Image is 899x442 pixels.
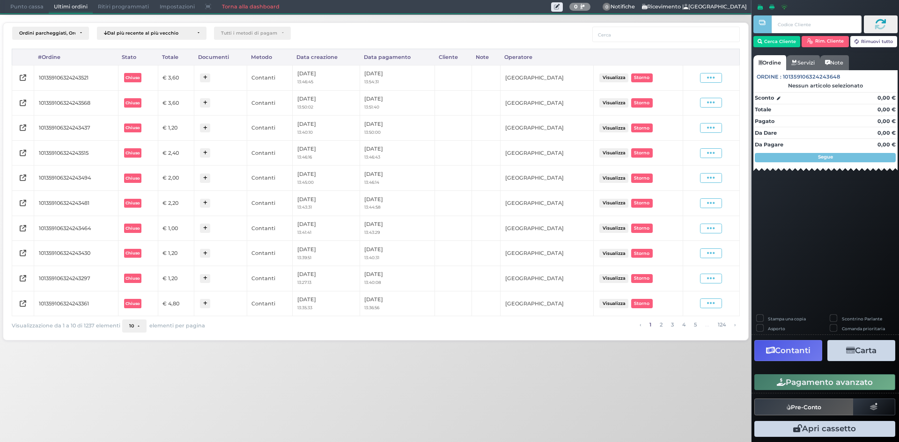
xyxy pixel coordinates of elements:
div: Ordini parcheggiati, Ordini aperti, Ordini chiusi [19,30,75,36]
b: Chiuso [125,176,140,181]
div: Metodo [247,49,292,65]
td: [GEOGRAPHIC_DATA] [501,191,594,216]
b: Chiuso [125,151,140,155]
strong: Da Pagare [755,141,783,148]
strong: 0,00 € [877,106,896,113]
button: Pagamento avanzato [754,374,895,390]
a: alla pagina 124 [715,319,728,330]
span: 0 [603,3,611,11]
span: 10 [129,323,134,329]
td: [DATE] [293,116,360,141]
small: 13:46:43 [364,154,380,159]
div: Documenti [194,49,247,65]
button: Storno [631,123,653,132]
td: € 1,20 [158,116,194,141]
div: Data pagamento [360,49,435,65]
a: pagina successiva [731,319,738,330]
td: [DATE] [293,216,360,241]
strong: Segue [818,154,833,160]
button: Visualizza [599,224,628,232]
button: Visualizza [599,73,628,82]
small: 13:50:00 [364,130,381,135]
small: 13:43:31 [297,204,312,210]
td: [GEOGRAPHIC_DATA] [501,166,594,191]
td: Contanti [247,191,292,216]
div: #Ordine [34,49,118,65]
label: Asporto [768,326,785,332]
button: Apri cassetto [754,421,895,437]
td: € 3,60 [158,90,194,116]
button: Visualizza [599,174,628,182]
a: Servizi [786,55,820,70]
td: 101359106324243515 [34,140,118,166]
td: [DATE] [293,65,360,90]
div: Data creazione [293,49,360,65]
td: € 1,20 [158,266,194,291]
button: Pre-Conto [754,399,854,415]
a: alla pagina 4 [679,319,688,330]
td: 101359106324243361 [34,291,118,316]
div: Note [472,49,500,65]
small: 13:54:31 [364,79,379,84]
span: Impostazioni [155,0,200,14]
small: 13:40:08 [364,280,381,285]
a: alla pagina 5 [691,319,699,330]
td: [DATE] [360,241,435,266]
td: € 1,20 [158,241,194,266]
td: 101359106324243521 [34,65,118,90]
td: Contanti [247,116,292,141]
td: [DATE] [293,166,360,191]
small: 13:46:45 [297,79,313,84]
strong: 0,00 € [877,94,896,101]
td: Contanti [247,140,292,166]
td: Contanti [247,216,292,241]
input: Codice Cliente [772,15,861,33]
td: [DATE] [360,166,435,191]
td: [DATE] [360,116,435,141]
td: [DATE] [360,65,435,90]
td: € 2,00 [158,166,194,191]
td: [DATE] [360,191,435,216]
small: 13:41:41 [297,230,311,235]
a: alla pagina 1 [647,319,654,330]
b: Chiuso [125,201,140,205]
td: 101359106324243437 [34,116,118,141]
button: Contanti [754,340,822,361]
td: [GEOGRAPHIC_DATA] [501,116,594,141]
a: alla pagina 3 [668,319,676,330]
b: Chiuso [125,125,140,130]
button: Cerca Cliente [753,36,801,47]
td: 101359106324243494 [34,166,118,191]
button: Visualizza [599,123,628,132]
td: Contanti [247,291,292,316]
small: 13:44:58 [364,204,381,210]
td: € 3,60 [158,65,194,90]
b: Chiuso [125,251,140,255]
span: 101359106324243648 [783,73,840,81]
a: pagina precedente [637,319,643,330]
td: [GEOGRAPHIC_DATA] [501,266,594,291]
td: [DATE] [360,216,435,241]
td: Contanti [247,65,292,90]
td: [GEOGRAPHIC_DATA] [501,241,594,266]
div: Totale [158,49,194,65]
td: [GEOGRAPHIC_DATA] [501,216,594,241]
a: Torna alla dashboard [216,0,284,14]
a: Note [820,55,848,70]
div: Operatore [501,49,594,65]
button: Visualizza [599,299,628,308]
a: alla pagina 2 [657,319,665,330]
button: Carta [827,340,895,361]
label: Stampa una copia [768,316,806,322]
button: Visualizza [599,199,628,208]
button: Rim. Cliente [802,36,849,47]
td: Contanti [247,266,292,291]
div: Tutti i metodi di pagamento [221,30,277,36]
td: [DATE] [293,90,360,116]
small: 13:40:31 [364,255,379,260]
small: 13:35:33 [297,305,312,310]
td: [DATE] [360,266,435,291]
button: Ordini parcheggiati, Ordini aperti, Ordini chiusi [12,27,89,40]
span: Punto cassa [5,0,49,14]
td: € 2,20 [158,191,194,216]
